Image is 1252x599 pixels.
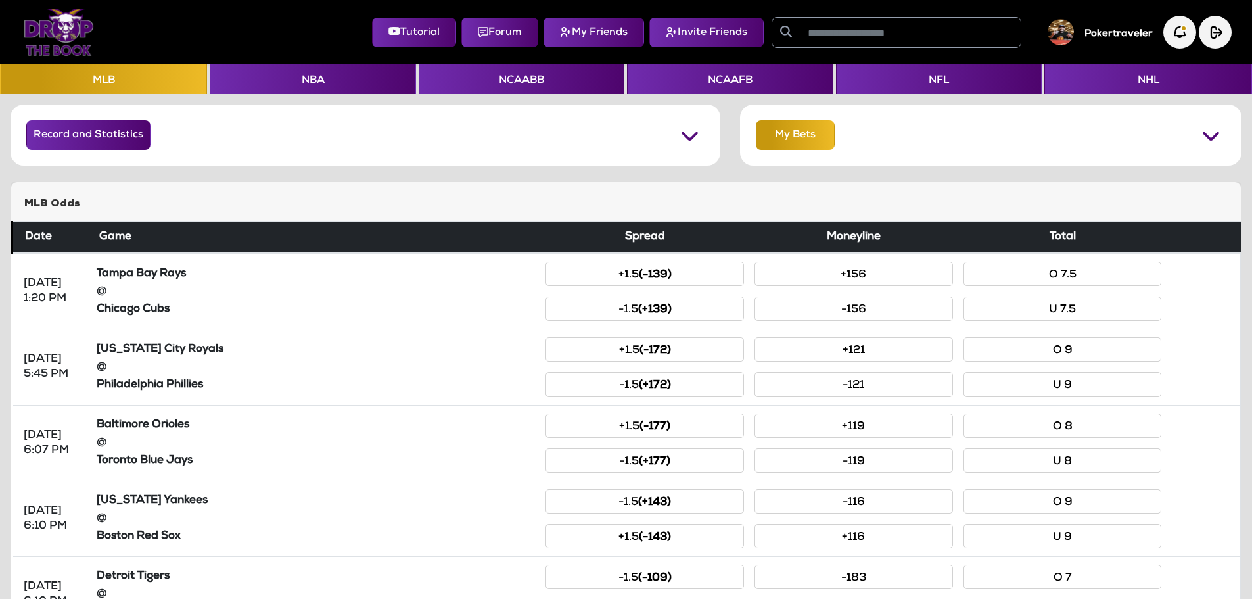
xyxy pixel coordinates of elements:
[754,297,953,321] button: -156
[639,380,671,391] small: (+172)
[372,18,456,47] button: Tutorial
[756,120,835,150] button: My Bets
[97,360,536,375] div: @
[754,524,953,548] button: +116
[754,372,953,396] button: -121
[754,414,953,438] button: +119
[1044,64,1251,94] button: NHL
[97,304,170,315] strong: Chicago Cubs
[1048,19,1074,45] img: User
[97,531,181,542] strong: Boston Red Sox
[754,565,953,589] button: -183
[963,337,1162,362] button: O 9
[419,64,624,94] button: NCAABB
[958,222,1167,254] th: Total
[24,198,1228,210] h5: MLB Odds
[639,532,671,543] small: (-143)
[639,421,670,433] small: (-177)
[754,262,953,286] button: +156
[24,276,81,306] div: [DATE] 1:20 PM
[638,573,672,584] small: (-109)
[545,489,744,514] button: -1.5(+143)
[963,489,1162,514] button: O 9
[639,345,671,356] small: (-172)
[97,379,203,391] strong: Philadelphia Phillies
[545,337,744,362] button: +1.5(-172)
[545,297,744,321] button: -1.5(+139)
[97,268,186,279] strong: Tampa Bay Rays
[638,304,672,316] small: (+139)
[545,414,744,438] button: +1.5(-177)
[639,456,670,467] small: (+177)
[461,18,538,47] button: Forum
[545,565,744,589] button: -1.5(-109)
[627,64,833,94] button: NCAAFB
[1084,28,1153,40] h5: Pokertraveler
[97,495,208,506] strong: [US_STATE] Yankees
[97,435,536,450] div: @
[963,414,1162,438] button: O 8
[836,64,1042,94] button: NFL
[97,284,536,299] div: @
[544,18,644,47] button: My Friends
[210,64,415,94] button: NBA
[24,9,94,56] img: Logo
[963,297,1162,321] button: U 7.5
[963,565,1162,589] button: O 7
[749,222,958,254] th: Moneyline
[97,344,223,355] strong: [US_STATE] City Royals
[540,222,749,254] th: Spread
[545,372,744,396] button: -1.5(+172)
[24,504,81,534] div: [DATE] 6:10 PM
[638,497,671,508] small: (+143)
[545,524,744,548] button: +1.5(-143)
[91,222,541,254] th: Game
[24,352,81,382] div: [DATE] 5:45 PM
[754,489,953,514] button: -116
[963,524,1162,548] button: U 9
[26,120,151,150] button: Record and Statistics
[24,428,81,458] div: [DATE] 6:07 PM
[1163,16,1196,49] img: Notification
[12,222,91,254] th: Date
[639,270,672,281] small: (-139)
[97,511,536,526] div: @
[754,337,953,362] button: +121
[754,448,953,473] button: -119
[97,455,193,466] strong: Toronto Blue Jays
[963,262,1162,286] button: O 7.5
[649,18,764,47] button: Invite Friends
[545,262,744,286] button: +1.5(-139)
[545,448,744,473] button: -1.5(+177)
[963,448,1162,473] button: U 8
[97,571,170,582] strong: Detroit Tigers
[97,419,189,431] strong: Baltimore Orioles
[963,372,1162,396] button: U 9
